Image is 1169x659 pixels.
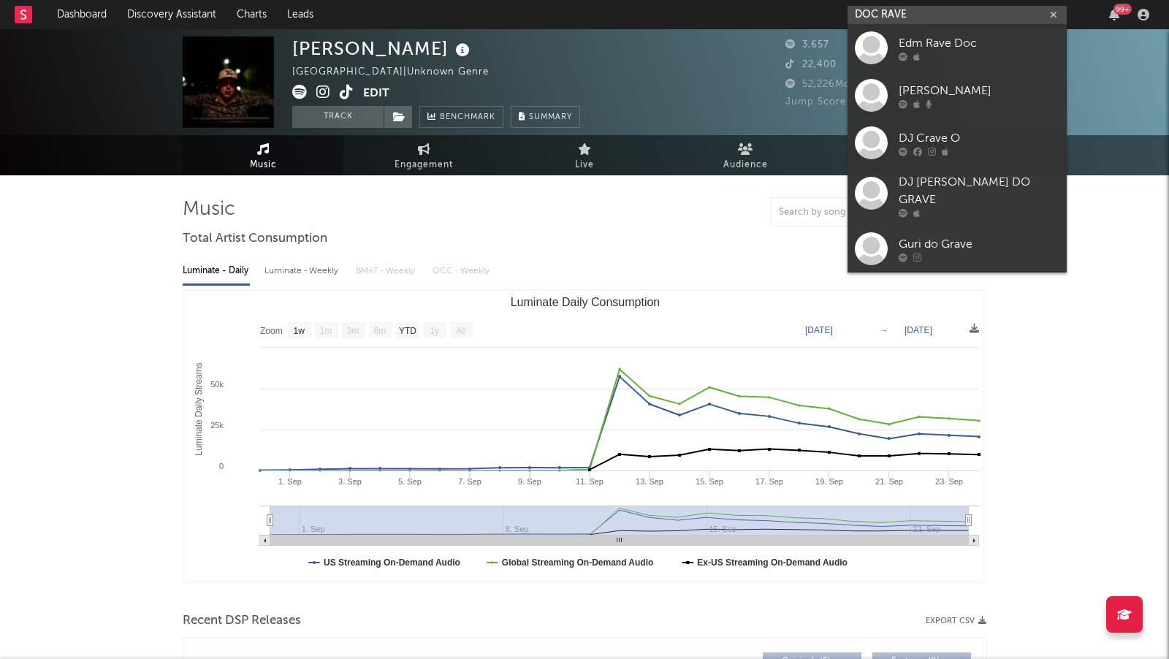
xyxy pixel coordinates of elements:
[848,167,1067,225] a: DJ [PERSON_NAME] DO GRAVE
[250,156,277,174] span: Music
[374,326,387,336] text: 6m
[1109,9,1119,20] button: 99+
[697,557,848,568] text: Ex-US Streaming On-Demand Audio
[875,477,903,486] text: 21. Sep
[502,557,654,568] text: Global Streaming On-Demand Audio
[292,37,473,61] div: [PERSON_NAME]
[260,326,283,336] text: Zoom
[665,135,826,175] a: Audience
[278,477,302,486] text: 1. Sep
[880,325,888,335] text: →
[805,325,833,335] text: [DATE]
[899,35,1059,53] div: Edm Rave Doc
[343,135,504,175] a: Engagement
[398,477,422,486] text: 5. Sep
[183,230,327,248] span: Total Artist Consumption
[785,97,872,107] span: Jump Score: 76.8
[292,64,506,81] div: [GEOGRAPHIC_DATA] | Unknown Genre
[183,612,301,630] span: Recent DSP Releases
[440,109,495,126] span: Benchmark
[210,380,224,389] text: 50k
[636,477,663,486] text: 13. Sep
[755,477,783,486] text: 17. Sep
[294,326,305,336] text: 1w
[826,135,986,175] a: Playlists/Charts
[504,135,665,175] a: Live
[848,6,1067,24] input: Search for artists
[264,259,341,283] div: Luminate - Weekly
[430,326,439,336] text: 1y
[696,477,723,486] text: 15. Sep
[511,106,580,128] button: Summary
[935,477,963,486] text: 23. Sep
[419,106,503,128] a: Benchmark
[848,24,1067,72] a: Edm Rave Doc
[899,174,1059,209] div: DJ [PERSON_NAME] DO GRAVE
[785,60,837,69] span: 22,400
[899,236,1059,254] div: Guri do Grave
[848,225,1067,273] a: Guri do Grave
[320,326,332,336] text: 1m
[518,477,541,486] text: 9. Sep
[575,156,594,174] span: Live
[183,290,986,582] svg: Luminate Daily Consumption
[458,477,481,486] text: 7. Sep
[395,156,453,174] span: Engagement
[183,135,343,175] a: Music
[576,477,603,486] text: 11. Sep
[905,325,932,335] text: [DATE]
[363,85,389,103] button: Edit
[210,421,224,430] text: 25k
[899,130,1059,148] div: DJ Crave O
[785,80,924,89] span: 52,226 Monthly Listeners
[324,557,460,568] text: US Streaming On-Demand Audio
[194,362,204,455] text: Luminate Daily Streams
[529,113,572,121] span: Summary
[183,259,250,283] div: Luminate - Daily
[723,156,768,174] span: Audience
[338,477,362,486] text: 3. Sep
[815,477,843,486] text: 19. Sep
[292,106,384,128] button: Track
[899,83,1059,100] div: [PERSON_NAME]
[848,119,1067,167] a: DJ Crave O
[785,40,829,50] span: 3,657
[511,296,660,308] text: Luminate Daily Consumption
[848,72,1067,119] a: [PERSON_NAME]
[772,207,926,218] input: Search by song name or URL
[399,326,416,336] text: YTD
[456,326,465,336] text: All
[219,462,224,471] text: 0
[1113,4,1132,15] div: 99 +
[926,617,986,625] button: Export CSV
[347,326,359,336] text: 3m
